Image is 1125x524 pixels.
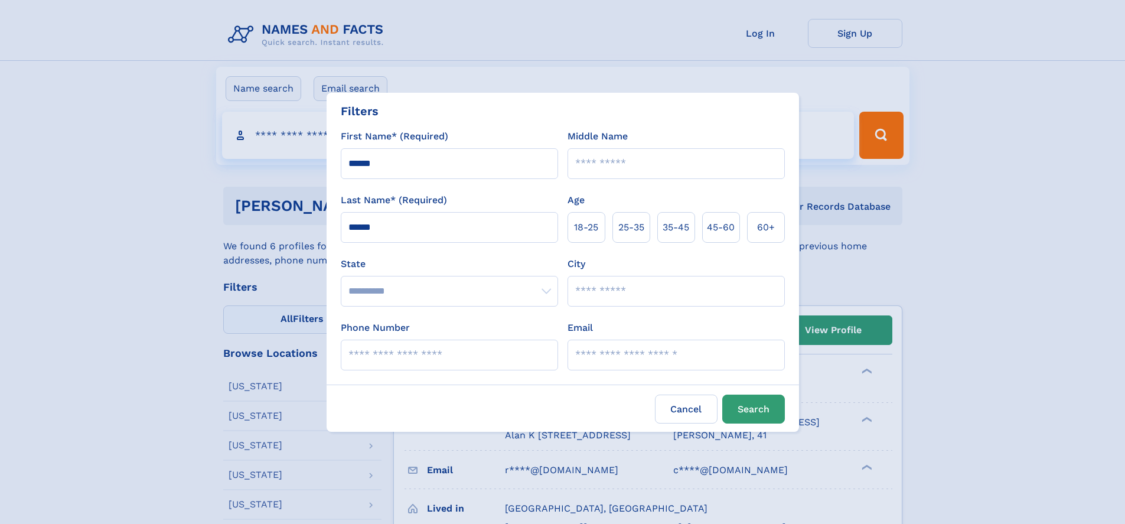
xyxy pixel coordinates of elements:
label: Age [568,193,585,207]
span: 18‑25 [574,220,598,235]
div: Filters [341,102,379,120]
span: 60+ [757,220,775,235]
button: Search [722,395,785,424]
label: Middle Name [568,129,628,144]
label: Cancel [655,395,718,424]
label: City [568,257,585,271]
label: Last Name* (Required) [341,193,447,207]
label: Phone Number [341,321,410,335]
span: 25‑35 [618,220,644,235]
span: 45‑60 [707,220,735,235]
span: 35‑45 [663,220,689,235]
label: First Name* (Required) [341,129,448,144]
label: State [341,257,558,271]
label: Email [568,321,593,335]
